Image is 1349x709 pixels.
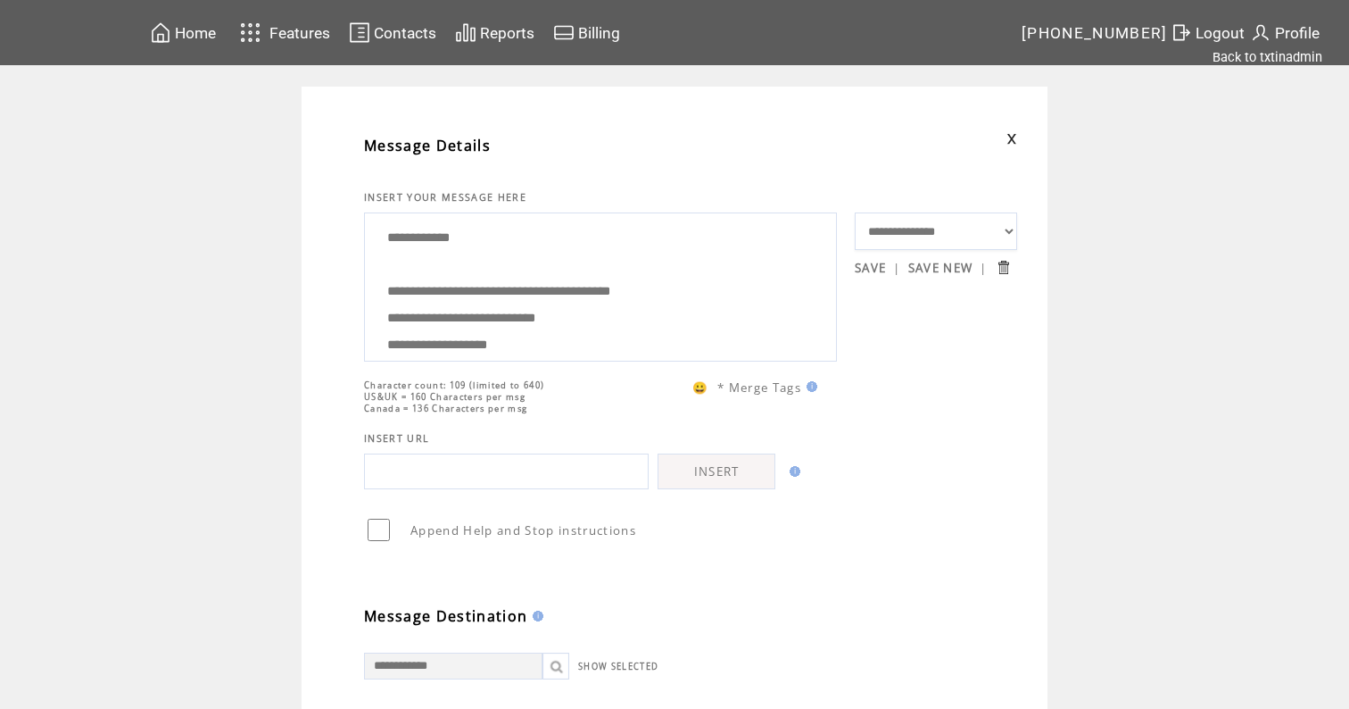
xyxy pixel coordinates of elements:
[150,21,171,44] img: home.svg
[1196,24,1245,42] span: Logout
[893,260,900,276] span: |
[175,24,216,42] span: Home
[527,611,543,621] img: help.gif
[364,136,491,155] span: Message Details
[364,606,527,626] span: Message Destination
[658,454,775,489] a: INSERT
[980,260,987,276] span: |
[550,19,623,46] a: Billing
[692,380,708,396] span: 😀
[147,19,219,46] a: Home
[1212,49,1322,65] a: Back to txtinadmin
[578,661,658,672] a: SHOW SELECTED
[801,381,817,392] img: help.gif
[364,191,526,204] span: INSERT YOUR MESSAGE HERE
[784,466,800,477] img: help.gif
[364,403,527,414] span: Canada = 136 Characters per msg
[1171,21,1192,44] img: exit.svg
[578,24,620,42] span: Billing
[452,19,537,46] a: Reports
[374,24,436,42] span: Contacts
[480,24,534,42] span: Reports
[364,380,544,391] span: Character count: 109 (limited to 640)
[364,432,429,445] span: INSERT URL
[1168,19,1247,46] a: Logout
[855,260,886,276] a: SAVE
[1275,24,1320,42] span: Profile
[1247,19,1322,46] a: Profile
[410,522,636,538] span: Append Help and Stop instructions
[269,24,330,42] span: Features
[1250,21,1271,44] img: profile.svg
[455,21,476,44] img: chart.svg
[349,21,370,44] img: contacts.svg
[995,259,1012,276] input: Submit
[553,21,575,44] img: creidtcard.svg
[1022,24,1168,42] span: [PHONE_NUMBER]
[232,15,333,50] a: Features
[717,380,801,396] span: * Merge Tags
[235,18,266,47] img: features.svg
[364,391,526,403] span: US&UK = 160 Characters per msg
[908,260,973,276] a: SAVE NEW
[346,19,439,46] a: Contacts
